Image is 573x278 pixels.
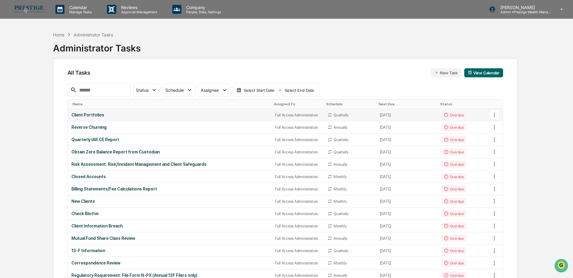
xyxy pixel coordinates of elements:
td: [DATE] [376,245,438,257]
div: Toggle SortBy [274,102,321,106]
div: Full Access Administrators [275,162,320,167]
td: [DATE] [376,232,438,245]
div: Annually [333,125,347,130]
div: Full Access Administrators [275,150,320,154]
div: Full Access Administrators [275,187,320,191]
div: Toggle SortBy [440,102,488,106]
div: We're available if you need us! [20,52,76,57]
div: 🗄️ [44,76,49,81]
img: calendar [468,70,472,75]
div: Overdue [441,259,466,267]
span: Preclearance [12,76,39,82]
span: Data Lookup [12,87,38,93]
td: [DATE] [376,109,438,121]
td: [DATE] [376,134,438,146]
td: [DATE] [376,146,438,158]
div: Administrator Tasks [74,32,113,37]
div: Annually [333,162,347,167]
div: Monthly [333,199,346,204]
div: Full Access Administrators [275,125,320,130]
p: Admin • Prestige Wealth Management [496,10,552,14]
div: Full Access Administrators [275,175,320,179]
div: Reverse Churning [71,125,268,130]
div: Client Information Breach [71,224,268,228]
div: Overdue [441,235,466,242]
div: Quarterly [333,212,349,216]
img: logo [14,6,43,13]
div: Quarterly IAR CE Report [71,137,268,142]
div: Monthly [333,187,346,191]
div: Administrator Tasks [53,38,141,54]
button: View Calendar [464,68,503,77]
div: Correspondence Review [71,261,268,265]
div: 🖐️ [6,76,11,81]
span: Status [136,88,149,93]
div: Mutual Fund Share Class Review [71,236,268,241]
td: [DATE] [376,220,438,232]
div: Full Access Administrators [275,224,320,228]
div: Full Access Administrators [275,261,320,265]
div: Obtain Zero Balance Report from Custodian [71,150,268,154]
div: Full Access Administrators [275,113,320,117]
div: Full Access Administrators [275,212,320,216]
div: Monthly [333,224,346,228]
p: Manage Tasks [64,10,95,14]
div: Quarterly [333,150,349,154]
div: Toggle SortBy [73,102,269,106]
div: Home [53,32,64,37]
button: Start new chat [102,48,110,55]
a: 🔎Data Lookup [4,85,40,96]
div: Overdue [441,136,466,143]
div: Quarterly [333,137,349,142]
div: Full Access Administrators [275,236,320,241]
div: Overdue [441,222,466,230]
div: Billing Statements/Fee Calculations Report [71,187,268,191]
div: Toggle SortBy [491,102,503,106]
div: Check Blotter [71,211,268,216]
div: Client Portfolios [71,113,268,117]
span: Assignee [201,88,219,93]
div: Overdue [441,185,466,193]
div: Closed Accounts [71,174,268,179]
div: Overdue [441,173,466,180]
div: Risk Assessment: Risk/Incident Management and Client Safeguards [71,162,268,167]
td: [DATE] [376,183,438,195]
div: Overdue [441,124,466,131]
div: Full Access Administrators [275,249,320,253]
div: Select End Date [283,88,316,93]
div: Monthly [333,175,346,179]
div: Annually [333,236,347,241]
div: 13-F Information [71,248,268,253]
div: Overdue [441,198,466,205]
p: Reviews [116,5,160,10]
div: Overdue [441,247,466,254]
p: Calendar [64,5,95,10]
p: Approval Management [116,10,160,14]
div: Toggle SortBy [326,102,374,106]
p: [PERSON_NAME] [496,5,552,10]
p: Company [181,5,224,10]
button: New Task [431,68,461,77]
div: Full Access Administrators [275,273,320,278]
div: Full Access Administrators [275,137,320,142]
td: [DATE] [376,171,438,183]
div: Overdue [441,210,466,217]
span: All Tasks [67,69,90,76]
td: [DATE] [376,257,438,269]
a: 🖐️Preclearance [4,73,41,84]
img: arrow right [277,88,282,93]
td: [DATE] [376,195,438,208]
div: Select Start Date [243,88,276,93]
iframe: Open customer support [554,258,570,274]
td: [DATE] [376,208,438,220]
a: Powered byPylon [42,102,73,107]
span: Attestations [50,76,75,82]
div: Overdue [441,161,466,168]
span: Pylon [60,102,73,107]
img: 1746055101610-c473b297-6a78-478c-a979-82029cc54cd1 [6,46,17,57]
div: Overdue [441,148,466,156]
img: calendar [236,88,241,93]
p: People, Data, Settings [181,10,224,14]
